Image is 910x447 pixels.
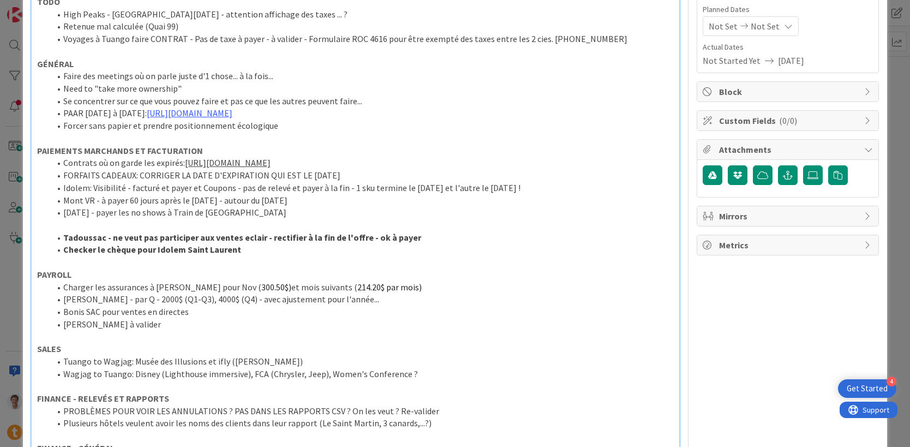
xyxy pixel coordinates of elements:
span: Attachments [719,143,859,156]
li: Voyages à Tuango faire CONTRAT - Pas de taxe à payer - à valider - Formulaire ROC 4616 pour être ... [50,33,674,45]
strong: Checker le chèque pour Idolem Saint Laurent [63,244,241,255]
div: Open Get Started checklist, remaining modules: 4 [838,379,896,398]
li: High Peaks - [GEOGRAPHIC_DATA][DATE] - attention affichage des taxes ... ? [50,8,674,21]
li: Retenue mal calculée (Quai 99) [50,20,674,33]
span: 214.20$ par mois) [357,282,422,293]
span: Block [719,85,859,98]
a: [URL][DOMAIN_NAME] [185,157,271,168]
span: Not Set [751,20,780,33]
li: PROBLÈMES POUR VOIR LES ANNULATIONS ? PAS DANS LES RAPPORTS CSV ? On les veut ? Re-valider [50,405,674,418]
li: Tuango to Wagjag: Musée des Illusions et ifly ([PERSON_NAME]) [50,355,674,368]
li: [PERSON_NAME] à valider [50,318,674,331]
a: [URL][DOMAIN_NAME] [147,108,232,118]
li: Plusieurs hôtels veulent avoir les noms des clients dans leur rapport (Le Saint Martin, 3 canards... [50,417,674,430]
span: [DATE] [778,54,804,67]
span: Support [23,2,50,15]
li: Bonis SAC pour ventes en directes [50,306,674,318]
span: Actual Dates [703,41,873,53]
span: Custom Fields [719,114,859,127]
li: Charger les assurances à [PERSON_NAME] pour Nov ( et mois suivants ( [50,281,674,294]
li: Wagjag to Tuango: Disney (Lighthouse immersive), FCA (Chrysler, Jeep), Women's Conference ? [50,368,674,380]
li: Need to "take more ownership" [50,82,674,95]
span: ( 0/0 ) [779,115,797,126]
li: Forcer sans papier et prendre positionnement écologique [50,120,674,132]
div: 4 [887,377,896,386]
span: Metrics [719,239,859,252]
strong: PAYROLL [37,269,71,280]
li: [PERSON_NAME] - par Q - 2000$ (Q1-Q3), 4000$ (Q4) - avec ajustement pour l'année... [50,293,674,306]
span: Not Set [709,20,738,33]
li: Faire des meetings où on parle juste d'1 chose... à la fois... [50,70,674,82]
li: Se concentrer sur ce que vous pouvez faire et pas ce que les autres peuvent faire... [50,95,674,108]
strong: SALES [37,343,61,354]
li: Idolem: Visibilité - facturé et payer et Coupons - pas de relevé et payer à la fin - 1 sku termin... [50,182,674,194]
span: Mirrors [719,210,859,223]
span: Planned Dates [703,4,873,15]
li: PAAR [DATE] à [DATE]: [50,107,674,120]
li: Mont VR - à payer 60 jours après le [DATE] - autour du [DATE] [50,194,674,207]
strong: Tadoussac - ne veut pas participer aux ventes eclair - rectifier à la fin de l'offre - ok à payer [63,232,421,243]
span: Not Started Yet [703,54,761,67]
span: 300.50$) [261,282,291,293]
span: Contrats où on garde les expirés: [63,157,185,168]
strong: GÉNÉRAL [37,58,74,69]
div: Get Started [847,383,888,394]
li: FORFAITS CADEAUX: CORRIGER LA DATE D'EXPIRATION QUI EST LE [DATE] [50,169,674,182]
li: [DATE] - payer les no shows à Train de [GEOGRAPHIC_DATA] [50,206,674,219]
strong: PAIEMENTS MARCHANDS ET FACTURATION [37,145,203,156]
strong: FINANCE - RELEVÉS ET RAPPORTS [37,393,169,404]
